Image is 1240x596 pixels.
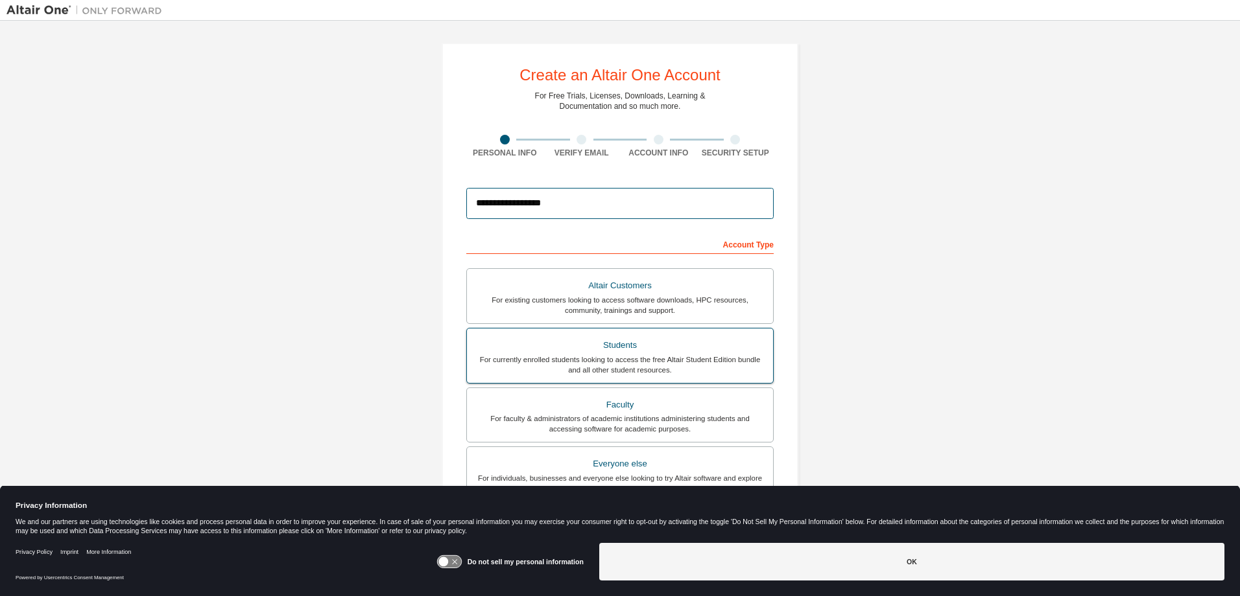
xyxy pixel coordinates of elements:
[620,148,697,158] div: Account Info
[543,148,621,158] div: Verify Email
[519,67,721,83] div: Create an Altair One Account
[697,148,774,158] div: Security Setup
[475,413,765,434] div: For faculty & administrators of academic institutions administering students and accessing softwa...
[475,455,765,473] div: Everyone else
[475,473,765,494] div: For individuals, businesses and everyone else looking to try Altair software and explore our prod...
[466,148,543,158] div: Personal Info
[466,233,774,254] div: Account Type
[475,277,765,295] div: Altair Customers
[6,4,169,17] img: Altair One
[475,354,765,375] div: For currently enrolled students looking to access the free Altair Student Edition bundle and all ...
[475,336,765,354] div: Students
[535,91,706,111] div: For Free Trials, Licenses, Downloads, Learning & Documentation and so much more.
[475,396,765,414] div: Faculty
[475,295,765,315] div: For existing customers looking to access software downloads, HPC resources, community, trainings ...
